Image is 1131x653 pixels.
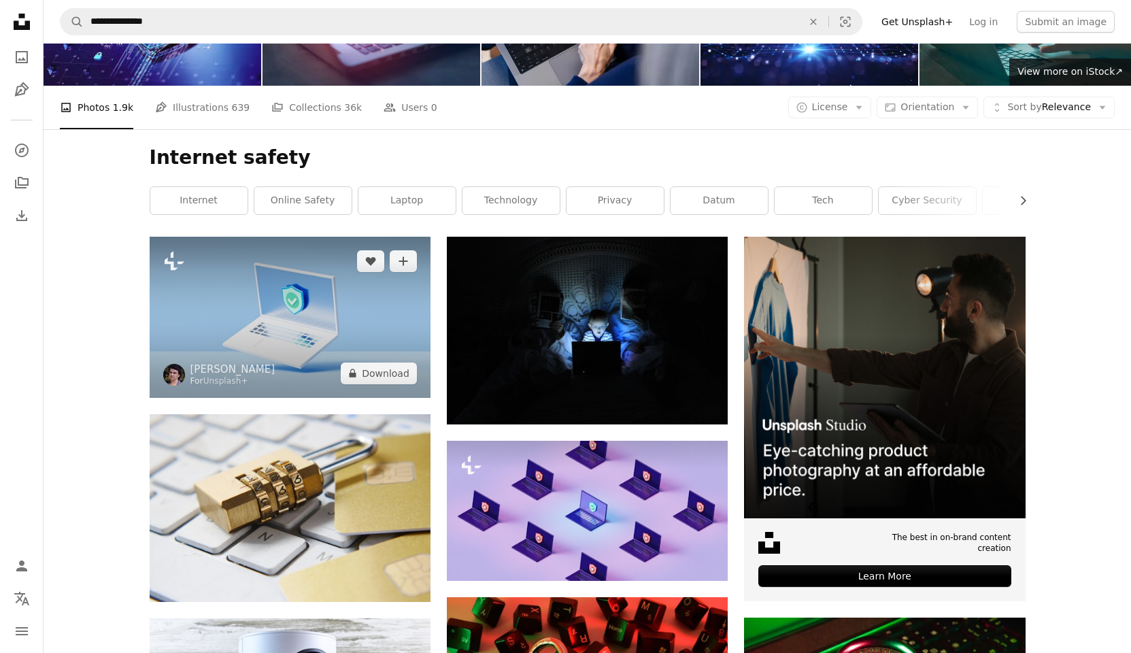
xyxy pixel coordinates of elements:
[744,237,1025,601] a: The best in on-brand content creationLearn More
[1007,101,1041,112] span: Sort by
[357,250,384,272] button: Like
[671,187,768,214] a: datum
[1009,58,1131,86] a: View more on iStock↗
[873,11,961,33] a: Get Unsplash+
[8,618,35,645] button: Menu
[431,100,437,115] span: 0
[447,441,728,582] img: a group of purple laptops sitting on top of each other
[254,187,352,214] a: online safety
[900,101,954,112] span: Orientation
[390,250,417,272] button: Add to Collection
[61,9,84,35] button: Search Unsplash
[1007,101,1091,114] span: Relevance
[879,187,976,214] a: cyber security
[798,9,828,35] button: Clear
[1017,11,1115,33] button: Submit an image
[8,585,35,612] button: Language
[190,363,275,376] a: [PERSON_NAME]
[1011,187,1026,214] button: scroll list to the right
[812,101,848,112] span: License
[150,311,431,323] a: a laptop with a shield on the screen
[1017,66,1123,77] span: View more on iStock ↗
[744,237,1025,518] img: file-1715714098234-25b8b4e9d8faimage
[983,187,1080,214] a: iphone
[150,414,431,602] img: a golden padlock sitting on top of a keyboard
[8,202,35,229] a: Download History
[150,237,431,397] img: a laptop with a shield on the screen
[829,9,862,35] button: Visual search
[384,86,437,129] a: Users 0
[155,86,250,129] a: Illustrations 639
[877,97,978,118] button: Orientation
[190,376,275,387] div: For
[232,100,250,115] span: 639
[203,376,248,386] a: Unsplash+
[60,8,862,35] form: Find visuals sitewide
[447,237,728,424] img: boy playing at laptop inside room
[462,187,560,214] a: technology
[856,532,1011,555] span: The best in on-brand content creation
[8,8,35,38] a: Home — Unsplash
[8,137,35,164] a: Explore
[8,76,35,103] a: Illustrations
[567,187,664,214] a: privacy
[8,44,35,71] a: Photos
[8,552,35,580] a: Log in / Sign up
[163,364,185,386] img: Go to Rodion Kutsaiev's profile
[150,187,248,214] a: internet
[341,363,417,384] button: Download
[788,97,872,118] button: License
[775,187,872,214] a: tech
[447,504,728,516] a: a group of purple laptops sitting on top of each other
[358,187,456,214] a: laptop
[8,169,35,197] a: Collections
[271,86,362,129] a: Collections 36k
[150,146,1026,170] h1: Internet safety
[150,501,431,514] a: a golden padlock sitting on top of a keyboard
[447,324,728,336] a: boy playing at laptop inside room
[983,97,1115,118] button: Sort byRelevance
[758,532,780,554] img: file-1631678316303-ed18b8b5cb9cimage
[961,11,1006,33] a: Log in
[344,100,362,115] span: 36k
[758,565,1011,587] div: Learn More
